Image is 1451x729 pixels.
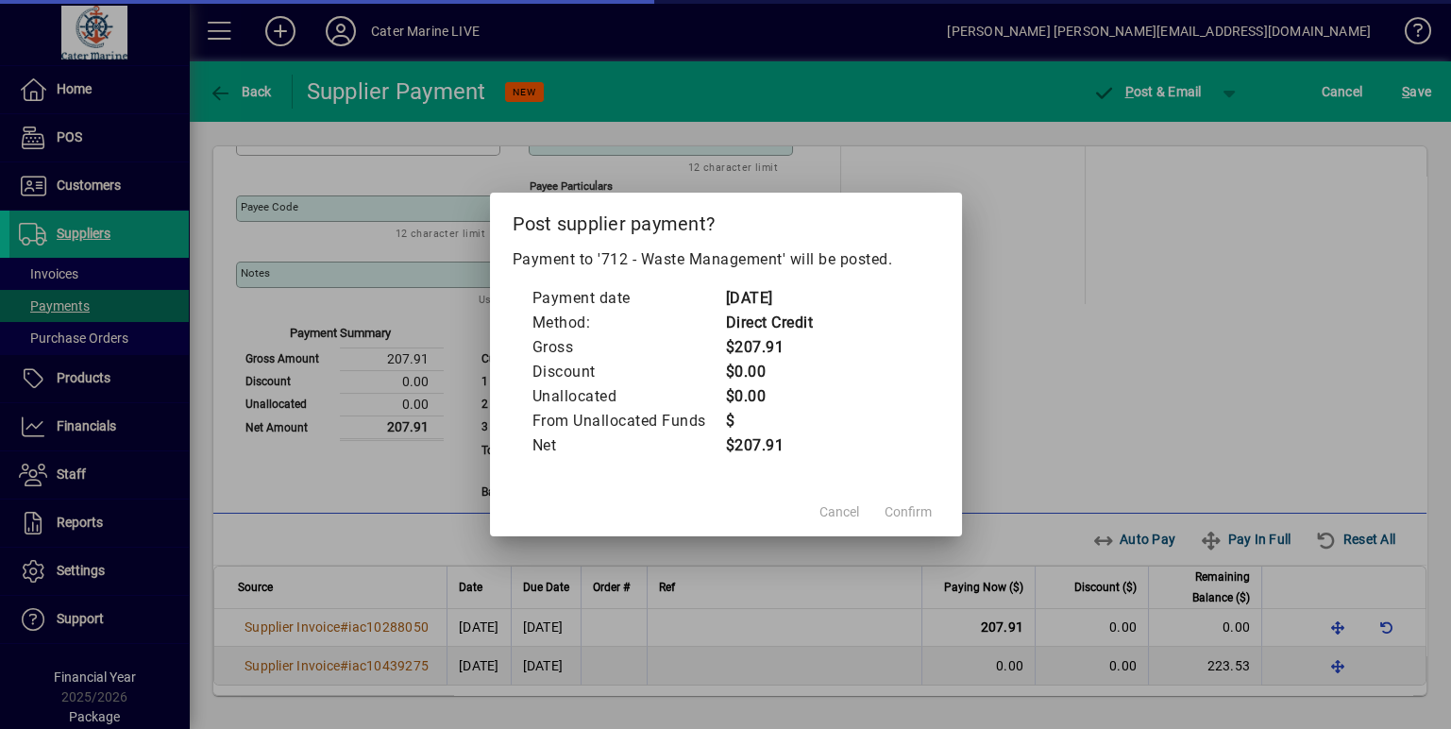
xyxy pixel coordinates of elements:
[531,360,725,384] td: Discount
[725,409,814,433] td: $
[725,433,814,458] td: $207.91
[531,433,725,458] td: Net
[725,384,814,409] td: $0.00
[531,409,725,433] td: From Unallocated Funds
[725,286,814,311] td: [DATE]
[531,311,725,335] td: Method:
[513,248,939,271] p: Payment to '712 - Waste Management' will be posted.
[725,335,814,360] td: $207.91
[725,311,814,335] td: Direct Credit
[531,286,725,311] td: Payment date
[725,360,814,384] td: $0.00
[531,335,725,360] td: Gross
[490,193,962,247] h2: Post supplier payment?
[531,384,725,409] td: Unallocated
